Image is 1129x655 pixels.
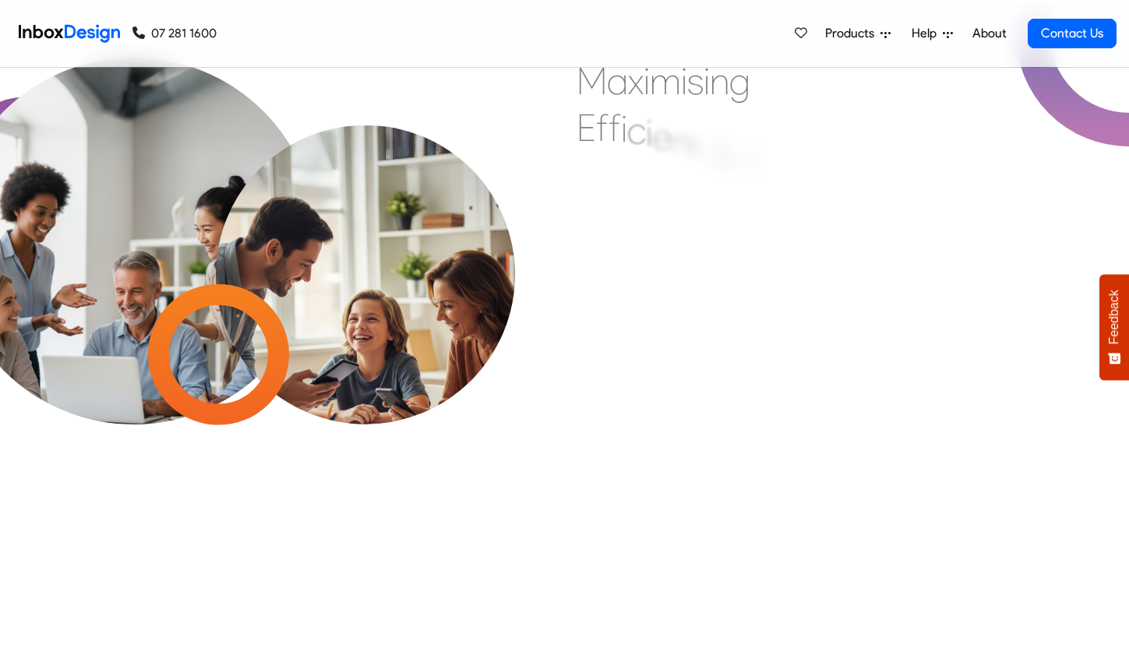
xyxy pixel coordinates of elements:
[672,118,691,164] div: n
[825,24,880,43] span: Products
[627,107,646,153] div: c
[652,113,672,160] div: e
[1099,274,1129,380] button: Feedback - Show survey
[681,58,687,104] div: i
[609,104,621,151] div: f
[577,58,607,104] div: M
[710,58,729,104] div: n
[628,58,644,104] div: x
[644,58,650,104] div: i
[743,137,763,184] div: E
[763,145,782,192] div: n
[905,18,959,49] a: Help
[691,123,703,170] div: t
[621,105,627,152] div: i
[704,58,710,104] div: i
[1028,19,1117,48] a: Contact Us
[912,24,943,43] span: Help
[650,58,681,104] div: m
[132,24,217,43] a: 07 281 1600
[968,18,1011,49] a: About
[178,125,552,498] img: parents_with_child.png
[577,104,596,151] div: E
[607,58,628,104] div: a
[596,104,609,151] div: f
[819,18,897,49] a: Products
[577,58,954,291] div: Maximising Efficient & Engagement, Connecting Schools, Families, and Students.
[687,58,704,104] div: s
[712,129,734,176] div: &
[646,110,652,157] div: i
[729,58,750,104] div: g
[1107,290,1121,344] span: Feedback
